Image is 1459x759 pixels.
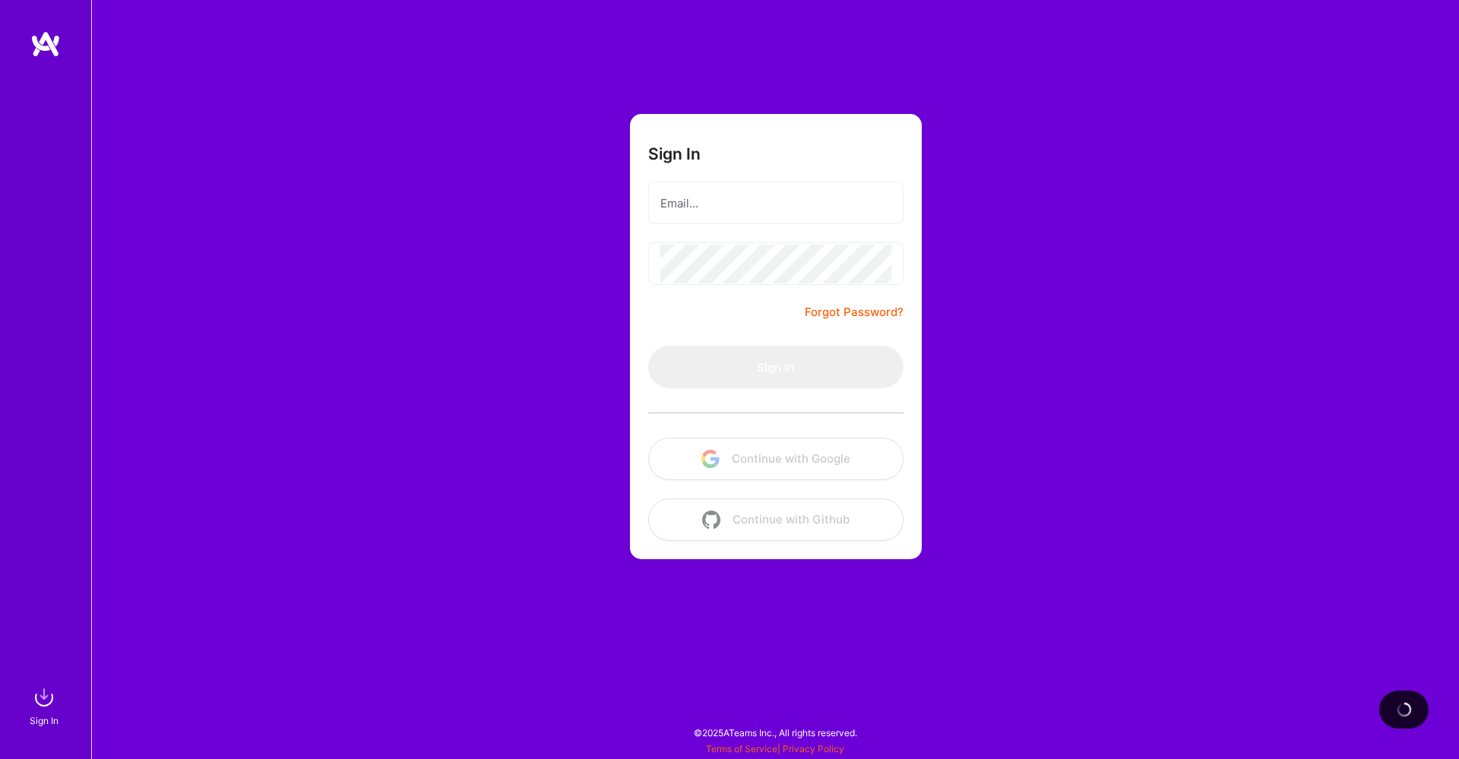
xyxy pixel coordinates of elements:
[702,511,720,529] img: icon
[783,743,844,754] a: Privacy Policy
[805,303,904,321] a: Forgot Password?
[30,30,61,58] img: logo
[30,713,59,729] div: Sign In
[1397,702,1412,717] img: loading
[648,438,904,480] button: Continue with Google
[648,498,904,541] button: Continue with Github
[648,346,904,388] button: Sign In
[660,184,891,223] input: Email...
[32,682,59,729] a: sign inSign In
[91,713,1459,751] div: © 2025 ATeams Inc., All rights reserved.
[29,682,59,713] img: sign in
[701,450,720,468] img: icon
[706,743,777,754] a: Terms of Service
[648,144,701,163] h3: Sign In
[706,743,844,754] span: |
